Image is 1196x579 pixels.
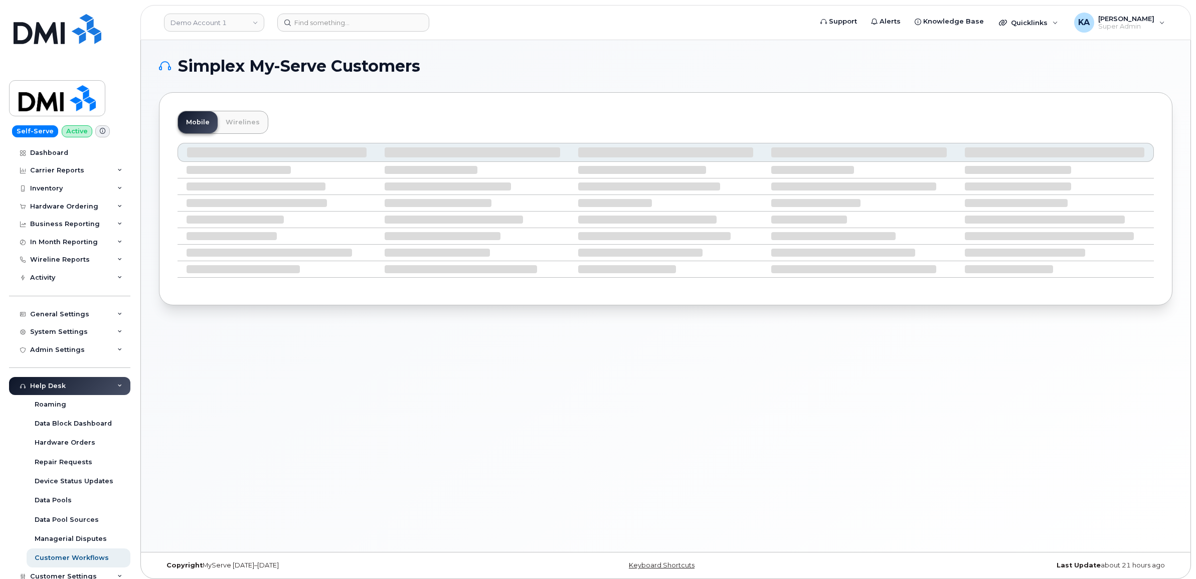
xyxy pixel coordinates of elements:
[166,561,203,569] strong: Copyright
[178,59,420,74] span: Simplex My-Serve Customers
[159,561,497,569] div: MyServe [DATE]–[DATE]
[178,111,218,133] a: Mobile
[834,561,1172,569] div: about 21 hours ago
[218,111,268,133] a: Wirelines
[629,561,695,569] a: Keyboard Shortcuts
[1057,561,1101,569] strong: Last Update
